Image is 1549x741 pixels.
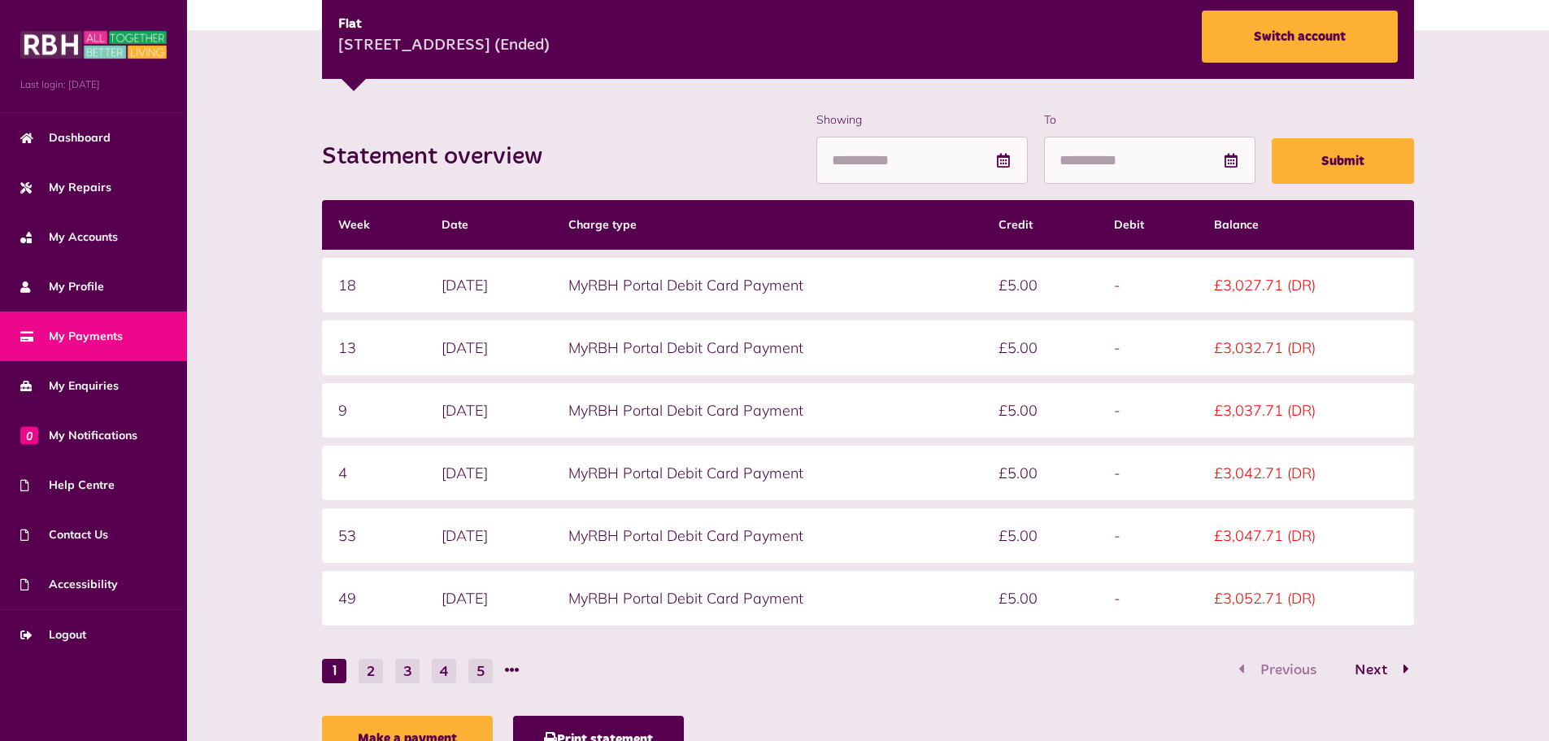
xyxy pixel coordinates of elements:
span: Logout [20,626,86,643]
td: 18 [322,258,425,312]
td: - [1098,508,1199,563]
th: Week [322,200,425,250]
td: - [1098,571,1199,625]
span: Next [1342,663,1399,678]
td: - [1098,383,1199,438]
th: Balance [1198,200,1413,250]
td: [DATE] [425,258,552,312]
td: MyRBH Portal Debit Card Payment [552,508,982,563]
td: [DATE] [425,320,552,375]
span: Accessibility [20,576,118,593]
td: 49 [322,571,425,625]
button: Go to page 2 [1338,659,1414,682]
td: £3,052.71 (DR) [1198,571,1413,625]
td: [DATE] [425,383,552,438]
td: 53 [322,508,425,563]
td: £5.00 [982,571,1097,625]
td: 4 [322,446,425,500]
td: £3,037.71 (DR) [1198,383,1413,438]
div: [STREET_ADDRESS] (Ended) [338,34,550,59]
td: 9 [322,383,425,438]
td: £5.00 [982,383,1097,438]
span: My Payments [20,328,123,345]
button: Go to page 5 [468,659,493,683]
label: To [1044,111,1255,129]
td: [DATE] [425,508,552,563]
td: £3,047.71 (DR) [1198,508,1413,563]
td: MyRBH Portal Debit Card Payment [552,258,982,312]
td: - [1098,258,1199,312]
td: £5.00 [982,508,1097,563]
button: Go to page 2 [359,659,383,683]
td: £5.00 [982,258,1097,312]
td: 13 [322,320,425,375]
a: Switch account [1202,11,1398,63]
th: Charge type [552,200,982,250]
label: Showing [816,111,1028,129]
td: MyRBH Portal Debit Card Payment [552,320,982,375]
th: Debit [1098,200,1199,250]
h2: Statement overview [322,142,559,172]
img: MyRBH [20,28,167,61]
span: My Enquiries [20,377,119,394]
td: £3,042.71 (DR) [1198,446,1413,500]
td: - [1098,320,1199,375]
td: £5.00 [982,446,1097,500]
button: Go to page 4 [432,659,456,683]
span: 0 [20,426,38,444]
span: My Notifications [20,427,137,444]
span: Dashboard [20,129,111,146]
span: My Repairs [20,179,111,196]
th: Credit [982,200,1097,250]
button: Go to page 3 [395,659,420,683]
div: Flat [338,15,550,34]
td: £5.00 [982,320,1097,375]
td: £3,027.71 (DR) [1198,258,1413,312]
td: - [1098,446,1199,500]
td: MyRBH Portal Debit Card Payment [552,383,982,438]
span: My Profile [20,278,104,295]
span: Last login: [DATE] [20,77,167,92]
span: Contact Us [20,526,108,543]
td: MyRBH Portal Debit Card Payment [552,446,982,500]
button: Submit [1272,138,1414,184]
span: My Accounts [20,229,118,246]
th: Date [425,200,552,250]
td: MyRBH Portal Debit Card Payment [552,571,982,625]
td: £3,032.71 (DR) [1198,320,1413,375]
td: [DATE] [425,571,552,625]
td: [DATE] [425,446,552,500]
span: Help Centre [20,477,115,494]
